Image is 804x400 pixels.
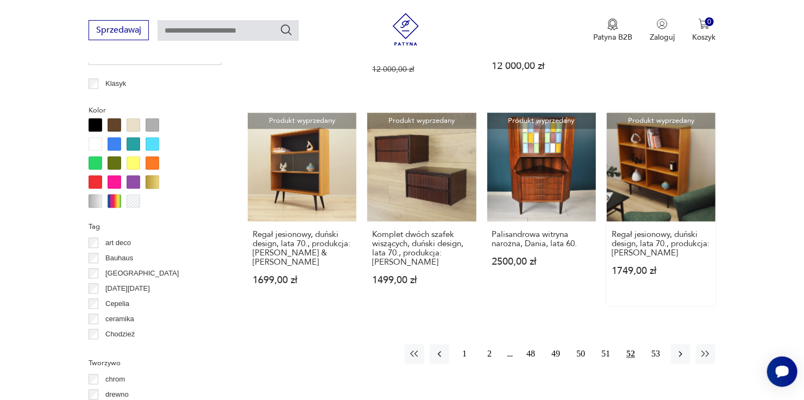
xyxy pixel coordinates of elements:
[492,258,591,267] p: 2500,00 zł
[89,358,222,370] p: Tworzywo
[367,113,476,307] a: Produkt wyprzedanyKomplet dwóch szafek wiszących, duński design, lata 70., produkcja: DaniaKomple...
[571,345,591,364] button: 50
[105,314,134,326] p: ceramika
[372,65,471,74] p: 12 000,00 zł
[105,344,133,356] p: Ćmielów
[492,62,591,71] p: 12 000,00 zł
[650,18,675,42] button: Zaloguj
[89,20,149,40] button: Sprzedawaj
[105,253,133,265] p: Bauhaus
[546,345,566,364] button: 49
[692,32,715,42] p: Koszyk
[596,345,615,364] button: 51
[657,18,668,29] img: Ikonka użytkownika
[646,345,665,364] button: 53
[699,18,709,29] img: Ikona koszyka
[105,374,125,386] p: chrom
[280,23,293,36] button: Szukaj
[248,113,356,307] a: Produkt wyprzedanyRegał jesionowy, duński design, lata 70., produkcja: Clausen & SønRegał jesiono...
[767,357,797,387] iframe: Smartsupp widget button
[253,276,351,285] p: 1699,00 zł
[390,13,422,46] img: Patyna - sklep z meblami i dekoracjami vintage
[593,18,632,42] button: Patyna B2B
[105,78,126,90] p: Klasyk
[492,230,591,249] h3: Palisandrowa witryna narożna, Dania, lata 60.
[705,17,714,27] div: 0
[607,18,618,30] img: Ikona medalu
[105,298,129,310] p: Cepelia
[89,105,222,117] p: Kolor
[105,237,131,249] p: art deco
[480,345,499,364] button: 2
[105,283,150,295] p: [DATE][DATE]
[105,329,135,341] p: Chodzież
[105,268,179,280] p: [GEOGRAPHIC_DATA]
[607,113,715,307] a: Produkt wyprzedanyRegał jesionowy, duński design, lata 70., produkcja: DaniaRegał jesionowy, duńs...
[372,230,471,267] h3: Komplet dwóch szafek wiszących, duński design, lata 70., produkcja: [PERSON_NAME]
[521,345,541,364] button: 48
[692,18,715,42] button: 0Koszyk
[650,32,675,42] p: Zaloguj
[487,113,596,307] a: Produkt wyprzedanyPalisandrowa witryna narożna, Dania, lata 60.Palisandrowa witryna narożna, Dani...
[612,267,711,276] p: 1749,00 zł
[253,230,351,267] h3: Regał jesionowy, duński design, lata 70., produkcja: [PERSON_NAME] & [PERSON_NAME]
[89,27,149,35] a: Sprzedawaj
[372,276,471,285] p: 1499,00 zł
[455,345,474,364] button: 1
[593,18,632,42] a: Ikona medaluPatyna B2B
[621,345,640,364] button: 52
[89,221,222,233] p: Tag
[612,230,711,258] h3: Regał jesionowy, duński design, lata 70., produkcja: [PERSON_NAME]
[593,32,632,42] p: Patyna B2B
